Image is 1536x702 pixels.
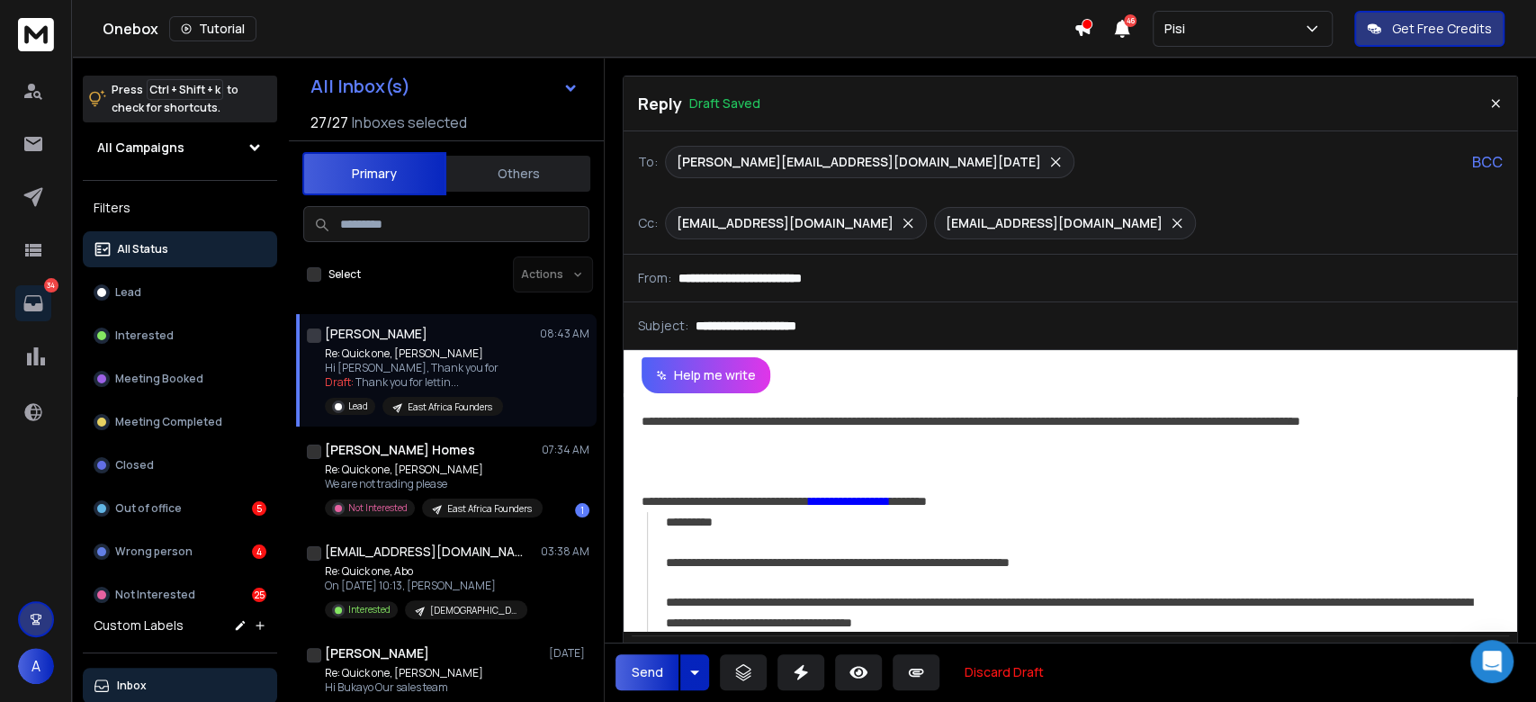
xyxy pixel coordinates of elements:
p: Interested [115,328,174,343]
p: 34 [44,278,58,292]
button: Tutorial [169,16,256,41]
button: Meeting Booked [83,361,277,397]
span: Thank you for lettin ... [355,374,459,390]
button: Insert Link (Ctrl+K) [917,640,951,676]
div: Open Intercom Messenger [1470,640,1514,683]
h1: [EMAIL_ADDRESS][DOMAIN_NAME] [325,543,523,561]
p: Closed [115,458,154,472]
button: Interested [83,318,277,354]
h1: All Campaigns [97,139,184,157]
p: Press to check for shortcuts. [112,81,238,117]
button: Signature [1030,640,1064,676]
button: Italic (Ctrl+I) [800,640,834,676]
button: Discard Draft [950,654,1058,690]
button: Primary [302,152,446,195]
button: Out of office5 [83,490,277,526]
button: Insert Image (Ctrl+P) [955,640,989,676]
p: Get Free Credits [1392,20,1492,38]
p: Not Interested [115,588,195,602]
p: Wrong person [115,544,193,559]
p: Draft Saved [689,94,760,112]
p: Re: Quick one, [PERSON_NAME] [325,463,541,477]
p: Meeting Completed [115,415,222,429]
p: Hi [PERSON_NAME], Thank you for [325,361,503,375]
p: [DEMOGRAPHIC_DATA] Founders [430,604,516,617]
h3: Filters [83,195,277,220]
button: All Status [83,231,277,267]
button: Code View [1072,640,1106,676]
div: 1 [575,503,589,517]
p: Pisi [1164,20,1192,38]
h3: Custom Labels [94,616,184,634]
p: Subject: [638,317,688,335]
button: Underline (Ctrl+U) [838,640,872,676]
p: Cc: [638,214,658,232]
button: All Inbox(s) [296,68,593,104]
p: East Africa Founders [447,502,532,516]
button: Emoticons [993,640,1027,676]
button: A [18,648,54,684]
p: Reply [638,91,682,116]
p: Lead [115,285,141,300]
button: Help me write [642,357,770,393]
label: Select [328,267,361,282]
p: Re: Quick one, [PERSON_NAME] [325,346,503,361]
a: 34 [15,285,51,321]
p: Meeting Booked [115,372,203,386]
h1: [PERSON_NAME] [325,644,429,662]
div: 25 [252,588,266,602]
button: More Text [876,640,910,676]
p: [EMAIL_ADDRESS][DOMAIN_NAME] [677,214,894,232]
div: 5 [252,501,266,516]
div: 4 [252,544,266,559]
span: Draft: [325,374,354,390]
h1: [PERSON_NAME] Homes [325,441,475,459]
h3: Inboxes selected [352,112,467,133]
button: Meeting Completed [83,404,277,440]
p: [EMAIL_ADDRESS][DOMAIN_NAME] [946,214,1163,232]
button: Bold (Ctrl+B) [762,640,796,676]
p: Interested [348,603,391,616]
p: Re: Quick one, Abo [325,564,527,579]
span: 46 [1124,14,1136,27]
h1: All Inbox(s) [310,77,410,95]
p: Out of office [115,501,182,516]
p: 07:34 AM [542,443,589,457]
p: On [DATE] 10:13, [PERSON_NAME] [325,579,527,593]
p: We are not trading please [325,477,541,491]
p: 08:43 AM [540,327,589,341]
p: Re: Quick one, [PERSON_NAME] [325,666,541,680]
p: All Status [117,242,168,256]
p: Inbox [117,679,147,693]
p: To: [638,153,658,171]
button: Others [446,154,590,193]
p: Not Interested [348,501,408,515]
button: AI Rephrase [629,640,755,676]
p: Hi Bukayo Our sales team [325,680,541,695]
h1: [PERSON_NAME] [325,325,427,343]
p: [DATE] [549,646,589,661]
button: Not Interested25 [83,577,277,613]
button: Send [615,654,678,690]
button: Closed [83,447,277,483]
button: Lead [83,274,277,310]
button: Wrong person4 [83,534,277,570]
p: From: [638,269,671,287]
p: East Africa Founders [408,400,492,414]
p: 03:38 AM [541,544,589,559]
span: Ctrl + Shift + k [147,79,223,100]
button: Get Free Credits [1354,11,1505,47]
p: [PERSON_NAME][EMAIL_ADDRESS][DOMAIN_NAME][DATE] [677,153,1041,171]
span: 27 / 27 [310,112,348,133]
button: All Campaigns [83,130,277,166]
div: Onebox [103,16,1073,41]
p: BCC [1472,151,1503,173]
p: Lead [348,400,368,413]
